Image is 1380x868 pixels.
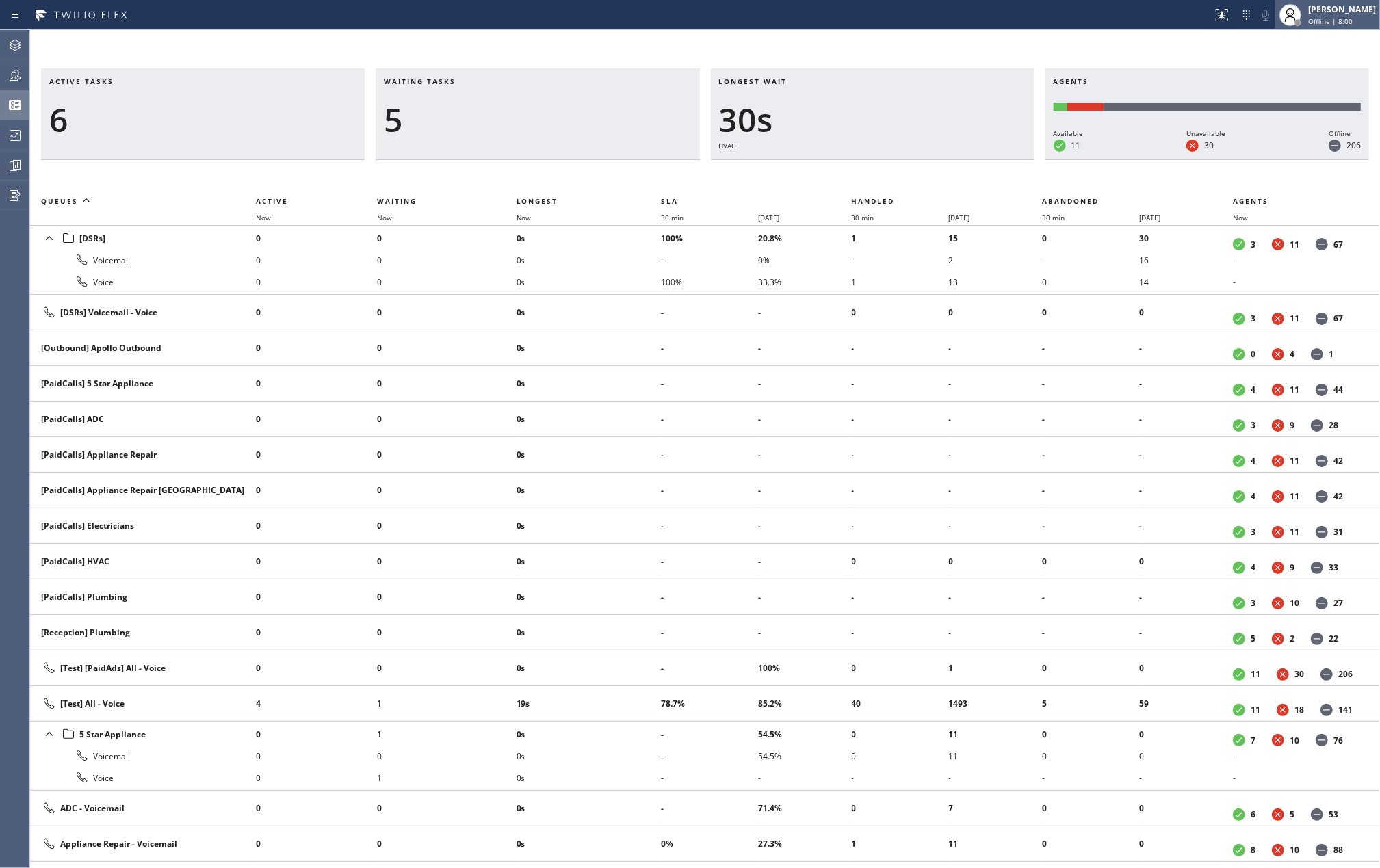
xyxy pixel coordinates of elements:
[1290,419,1294,431] dd: 9
[1139,693,1233,715] li: 59
[1294,668,1304,680] dd: 30
[1042,657,1139,679] li: 0
[41,696,245,712] div: [Test] All - Voice
[41,660,245,676] div: [Test] [PaidAds] All - Voice
[949,479,1043,501] li: -
[256,196,288,206] span: Active
[1042,373,1139,395] li: -
[852,373,949,395] li: -
[1333,384,1343,395] dd: 44
[1338,704,1353,715] dd: 141
[517,196,558,206] span: Longest
[377,337,517,359] li: 0
[661,249,758,271] li: -
[1272,597,1284,609] dt: Unavailable
[517,227,661,249] li: 0s
[1054,103,1067,111] div: Available: 11
[1042,196,1099,206] span: Abandoned
[1139,271,1233,293] li: 14
[1139,551,1233,573] li: 0
[517,408,661,430] li: 0s
[41,228,245,248] div: [DSRs]
[1311,633,1323,645] dt: Offline
[758,745,852,767] li: 54.5%
[852,693,949,715] li: 40
[1333,490,1343,502] dd: 42
[517,213,532,222] span: Now
[256,515,377,537] li: 0
[256,408,377,430] li: 0
[1272,633,1284,645] dt: Unavailable
[1054,127,1084,140] div: Available
[1251,633,1255,644] dd: 5
[1290,384,1299,395] dd: 11
[852,745,949,767] li: 0
[256,745,377,767] li: 0
[1251,735,1255,746] dd: 7
[1139,622,1233,644] li: -
[1139,723,1233,745] li: 0
[1251,704,1260,715] dd: 11
[758,249,852,271] li: 0%
[661,196,678,206] span: SLA
[377,586,517,608] li: 0
[1316,490,1328,503] dt: Offline
[41,342,245,354] div: [Outbound] Apollo Outbound
[852,408,949,430] li: -
[949,723,1043,745] li: 11
[1204,140,1214,151] dd: 30
[1290,735,1299,746] dd: 10
[1272,348,1284,360] dt: Unavailable
[661,723,758,745] li: -
[377,657,517,679] li: 0
[1272,419,1284,432] dt: Unavailable
[661,551,758,573] li: -
[517,479,661,501] li: 0s
[661,337,758,359] li: -
[1329,348,1333,360] dd: 1
[256,337,377,359] li: 0
[949,373,1043,395] li: -
[517,337,661,359] li: 0s
[1139,227,1233,249] li: 30
[1054,77,1089,86] span: Agents
[1290,313,1299,324] dd: 11
[256,302,377,324] li: 0
[1277,704,1289,716] dt: Unavailable
[1233,213,1248,222] span: Now
[1290,455,1299,466] dd: 11
[758,723,852,745] li: 54.5%
[1251,384,1255,395] dd: 4
[49,100,356,140] div: 6
[1333,313,1343,324] dd: 67
[384,77,456,86] span: Waiting tasks
[1233,419,1245,432] dt: Available
[1333,526,1343,538] dd: 31
[1042,271,1139,293] li: 0
[1233,455,1245,467] dt: Available
[852,657,949,679] li: 0
[661,515,758,537] li: -
[1233,597,1245,609] dt: Available
[852,196,895,206] span: Handled
[1329,127,1361,140] div: Offline
[1233,238,1245,250] dt: Available
[1290,239,1299,250] dd: 11
[256,249,377,271] li: 0
[1054,140,1066,152] dt: Available
[1251,239,1255,250] dd: 3
[377,302,517,324] li: 0
[517,693,661,715] li: 19s
[1042,302,1139,324] li: 0
[758,271,852,293] li: 33.3%
[1311,348,1323,360] dt: Offline
[1233,490,1245,503] dt: Available
[41,274,245,290] div: Voice
[1316,597,1328,609] dt: Offline
[758,408,852,430] li: -
[852,444,949,466] li: -
[41,378,245,389] div: [PaidCalls] 5 Star Appliance
[256,227,377,249] li: 0
[1290,490,1299,502] dd: 11
[1329,140,1341,152] dt: Offline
